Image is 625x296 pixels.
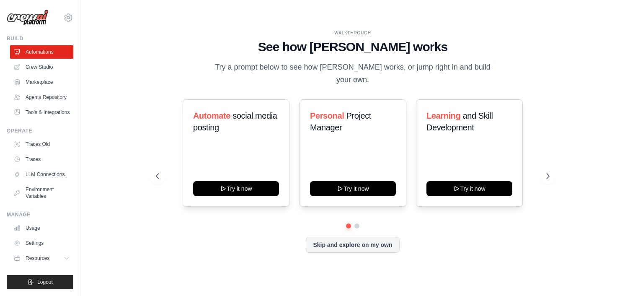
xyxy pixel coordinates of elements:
[156,39,550,55] h1: See how [PERSON_NAME] works
[7,10,49,26] img: Logo
[10,221,73,235] a: Usage
[7,275,73,289] button: Logout
[26,255,49,262] span: Resources
[7,35,73,42] div: Build
[10,138,73,151] a: Traces Old
[7,211,73,218] div: Manage
[7,127,73,134] div: Operate
[37,279,53,286] span: Logout
[310,111,344,120] span: Personal
[10,106,73,119] a: Tools & Integrations
[426,111,460,120] span: Learning
[156,30,550,36] div: WALKTHROUGH
[10,183,73,203] a: Environment Variables
[193,111,230,120] span: Automate
[426,111,493,132] span: and Skill Development
[193,181,279,196] button: Try it now
[10,252,73,265] button: Resources
[10,91,73,104] a: Agents Repository
[306,237,399,253] button: Skip and explore on my own
[193,111,277,132] span: social media posting
[10,75,73,89] a: Marketplace
[10,45,73,59] a: Automations
[310,111,371,132] span: Project Manager
[212,61,493,86] p: Try a prompt below to see how [PERSON_NAME] works, or jump right in and build your own.
[10,60,73,74] a: Crew Studio
[10,236,73,250] a: Settings
[310,181,396,196] button: Try it now
[10,168,73,181] a: LLM Connections
[10,153,73,166] a: Traces
[426,181,512,196] button: Try it now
